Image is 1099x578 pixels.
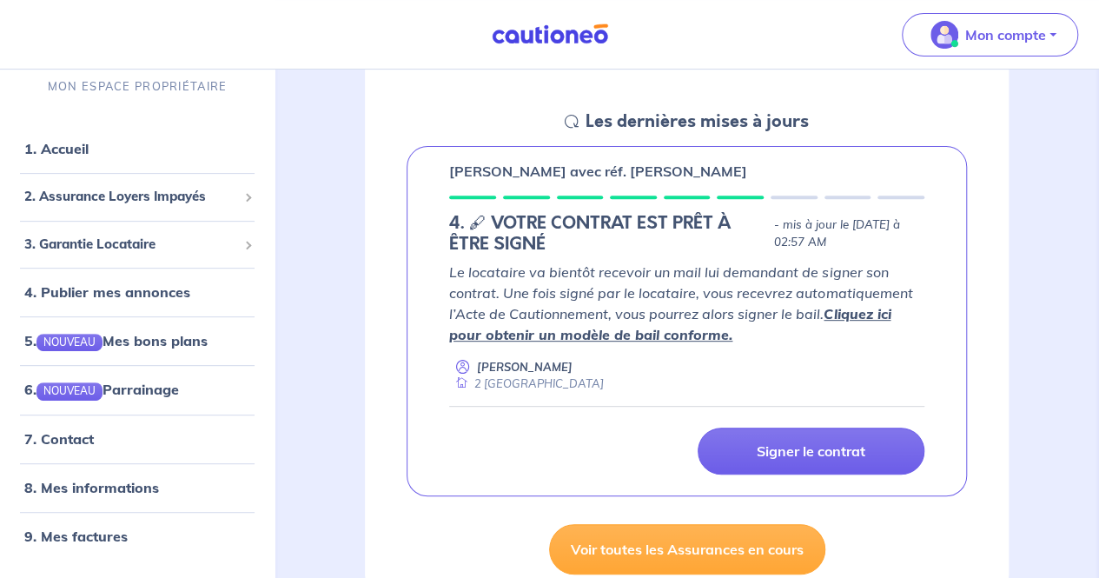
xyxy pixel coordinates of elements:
[24,430,94,448] a: 7. Contact
[449,375,604,392] div: 2 [GEOGRAPHIC_DATA]
[698,428,924,475] a: Signer le contrat
[449,263,912,343] em: Le locataire va bientôt recevoir un mail lui demandant de signer son contrat. Une fois signé par ...
[902,13,1078,56] button: illu_account_valid_menu.svgMon compte
[449,213,766,255] h5: 4. 🖋 VOTRE CONTRAT EST PRÊT À ÊTRE SIGNÉ
[7,470,268,505] div: 8. Mes informations
[7,422,268,456] div: 7. Contact
[449,161,747,182] p: [PERSON_NAME] avec réf. [PERSON_NAME]
[7,181,268,215] div: 2. Assurance Loyers Impayés
[48,79,227,96] p: MON ESPACE PROPRIÉTAIRE
[930,21,958,49] img: illu_account_valid_menu.svg
[7,228,268,262] div: 3. Garantie Locataire
[24,188,237,208] span: 2. Assurance Loyers Impayés
[485,23,615,45] img: Cautioneo
[477,359,573,375] p: [PERSON_NAME]
[24,333,208,350] a: 5.NOUVEAUMes bons plans
[7,519,268,554] div: 9. Mes factures
[24,382,179,399] a: 6.NOUVEAUParrainage
[7,373,268,408] div: 6.NOUVEAUParrainage
[7,132,268,167] div: 1. Accueil
[7,324,268,359] div: 5.NOUVEAUMes bons plans
[24,284,190,302] a: 4. Publier mes annonces
[24,141,89,158] a: 1. Accueil
[449,305,890,343] a: Cliquez ici pour obtenir un modèle de bail conforme.
[549,524,825,575] a: Voir toutes les Assurances en cours
[586,111,809,132] h5: Les dernières mises à jours
[449,213,924,255] div: state: CONTRACT-IN-PREPARATION, Context: IN-LANDLORD,IN-LANDLORD
[965,24,1046,45] p: Mon compte
[757,442,865,460] p: Signer le contrat
[24,235,237,255] span: 3. Garantie Locataire
[24,528,128,545] a: 9. Mes factures
[24,479,159,496] a: 8. Mes informations
[7,276,268,310] div: 4. Publier mes annonces
[774,216,925,251] p: - mis à jour le [DATE] à 02:57 AM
